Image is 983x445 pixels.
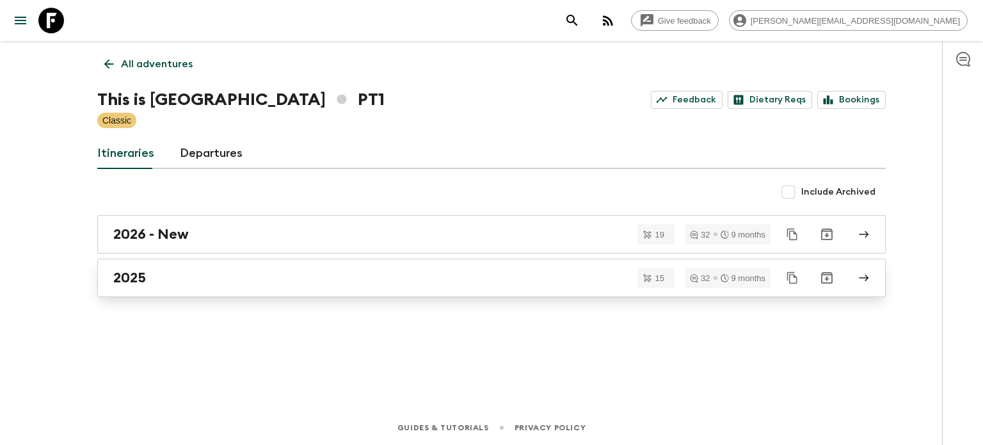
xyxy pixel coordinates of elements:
[781,266,804,289] button: Duplicate
[559,8,585,33] button: search adventures
[690,231,710,239] div: 32
[801,186,875,198] span: Include Archived
[814,222,840,247] button: Archive
[113,270,146,286] h2: 2025
[97,51,200,77] a: All adventures
[729,10,968,31] div: [PERSON_NAME][EMAIL_ADDRESS][DOMAIN_NAME]
[397,421,489,435] a: Guides & Tutorials
[817,91,886,109] a: Bookings
[651,91,723,109] a: Feedback
[781,223,804,246] button: Duplicate
[721,231,765,239] div: 9 months
[631,10,719,31] a: Give feedback
[648,231,672,239] span: 19
[121,56,193,72] p: All adventures
[515,421,586,435] a: Privacy Policy
[97,215,886,254] a: 2026 - New
[102,114,131,127] p: Classic
[113,226,189,243] h2: 2026 - New
[728,91,812,109] a: Dietary Reqs
[97,138,154,169] a: Itineraries
[690,274,710,282] div: 32
[744,16,967,26] span: [PERSON_NAME][EMAIL_ADDRESS][DOMAIN_NAME]
[8,8,33,33] button: menu
[814,265,840,291] button: Archive
[651,16,718,26] span: Give feedback
[648,274,672,282] span: 15
[97,87,385,113] h1: This is [GEOGRAPHIC_DATA] PT1
[721,274,765,282] div: 9 months
[97,259,886,297] a: 2025
[180,138,243,169] a: Departures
